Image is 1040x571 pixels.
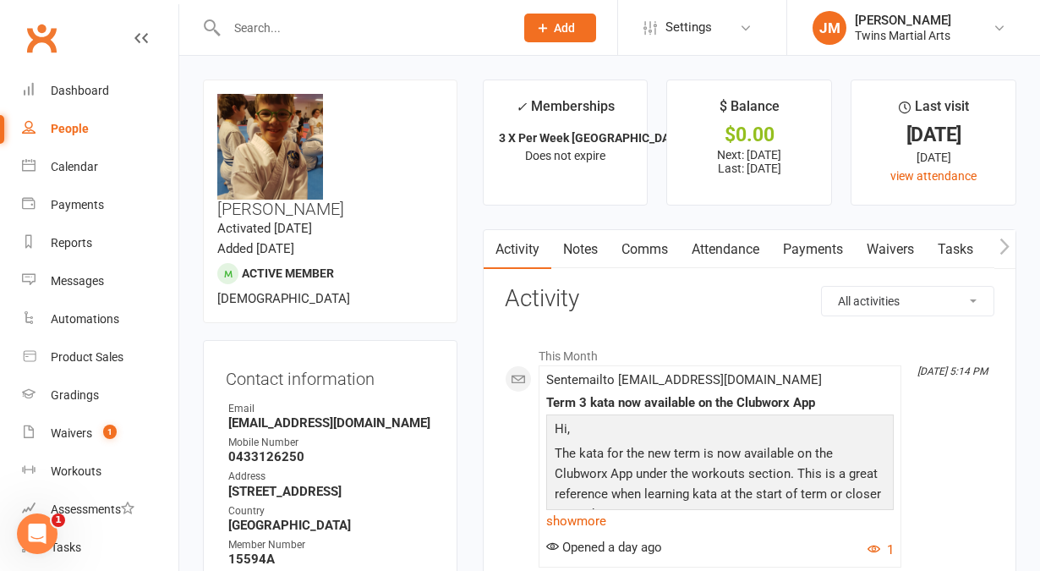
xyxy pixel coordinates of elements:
[550,419,889,443] p: Hi,
[52,513,65,527] span: 1
[51,426,92,440] div: Waivers
[868,540,894,560] button: 1
[51,464,101,478] div: Workouts
[242,266,334,280] span: Active member
[855,230,926,269] a: Waivers
[551,230,610,269] a: Notes
[51,312,119,326] div: Automations
[22,224,178,262] a: Reports
[228,552,435,567] strong: 15594A
[524,14,596,42] button: Add
[217,241,294,256] time: Added [DATE]
[550,443,889,529] p: The kata for the new term is now available on the Clubworx App under the workouts section. This i...
[771,230,855,269] a: Payments
[228,503,435,519] div: Country
[22,300,178,338] a: Automations
[546,509,894,533] a: show more
[20,17,63,59] a: Clubworx
[228,401,435,417] div: Email
[546,396,894,410] div: Term 3 kata now available on the Clubworx App
[51,274,104,288] div: Messages
[505,338,994,365] li: This Month
[516,96,615,127] div: Memberships
[855,13,951,28] div: [PERSON_NAME]
[22,110,178,148] a: People
[554,21,575,35] span: Add
[680,230,771,269] a: Attendance
[226,363,435,388] h3: Contact information
[484,230,551,269] a: Activity
[610,230,680,269] a: Comms
[22,262,178,300] a: Messages
[217,221,312,236] time: Activated [DATE]
[813,11,846,45] div: JM
[51,160,98,173] div: Calendar
[546,372,822,387] span: Sent email to [EMAIL_ADDRESS][DOMAIN_NAME]
[665,8,712,47] span: Settings
[22,338,178,376] a: Product Sales
[228,469,435,485] div: Address
[855,28,951,43] div: Twins Martial Arts
[51,122,89,135] div: People
[682,126,816,144] div: $0.00
[682,148,816,175] p: Next: [DATE] Last: [DATE]
[22,72,178,110] a: Dashboard
[867,126,1000,144] div: [DATE]
[22,376,178,415] a: Gradings
[516,99,527,115] i: ✓
[22,491,178,529] a: Assessments
[217,291,350,306] span: [DEMOGRAPHIC_DATA]
[22,415,178,453] a: Waivers 1
[51,84,109,97] div: Dashboard
[899,96,969,126] div: Last visit
[499,131,687,145] strong: 3 X Per Week [GEOGRAPHIC_DATA]
[890,169,977,183] a: view attendance
[22,453,178,491] a: Workouts
[228,415,435,431] strong: [EMAIL_ADDRESS][DOMAIN_NAME]
[525,149,605,162] span: Does not expire
[228,435,435,451] div: Mobile Number
[51,236,92,250] div: Reports
[51,541,81,554] div: Tasks
[217,94,443,218] h3: [PERSON_NAME]
[22,186,178,224] a: Payments
[926,230,985,269] a: Tasks
[51,388,99,402] div: Gradings
[867,148,1000,167] div: [DATE]
[228,484,435,499] strong: [STREET_ADDRESS]
[720,96,780,126] div: $ Balance
[22,148,178,186] a: Calendar
[22,529,178,567] a: Tasks
[228,449,435,464] strong: 0433126250
[222,16,502,40] input: Search...
[546,540,662,555] span: Opened a day ago
[217,94,323,200] img: image1620294798.png
[51,350,123,364] div: Product Sales
[505,286,994,312] h3: Activity
[51,502,134,516] div: Assessments
[228,518,435,533] strong: [GEOGRAPHIC_DATA]
[228,537,435,553] div: Member Number
[17,513,57,554] iframe: Intercom live chat
[51,198,104,211] div: Payments
[917,365,988,377] i: [DATE] 5:14 PM
[103,425,117,439] span: 1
